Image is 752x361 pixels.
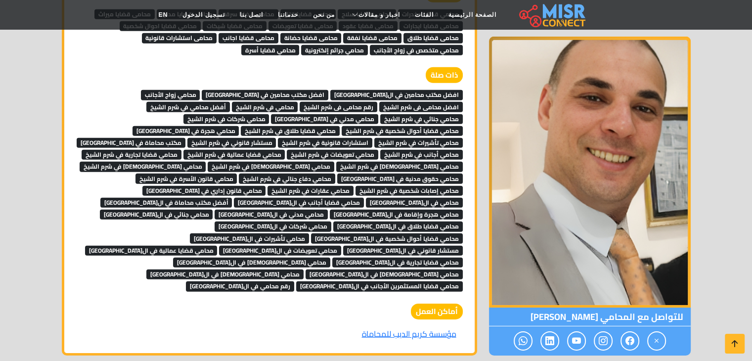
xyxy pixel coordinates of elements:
strong: ذات صلة [426,67,463,84]
span: افضل مكتب محامين في [GEOGRAPHIC_DATA] [202,90,328,100]
span: محامي [DEMOGRAPHIC_DATA] في ال[GEOGRAPHIC_DATA] [306,270,463,279]
span: محامى استشارات قانونية [142,33,217,43]
a: محامي جرائم إلكترونية [301,42,368,57]
span: محامي قضايا عمالية في ال[GEOGRAPHIC_DATA] [85,246,218,256]
a: محامي شركات في شرم الشيخ [183,111,269,126]
span: محامي قانون إداري في [GEOGRAPHIC_DATA] [142,186,266,196]
a: محامي قضايا طلاق في شرم الشيخ [241,123,340,137]
a: محامي جنائي في شرم الشيخ [380,111,463,126]
a: محامى قضايا اجانب [219,30,278,45]
span: محامى قضايا اجانب [219,33,278,43]
a: محامي قضايا أحوال شخصية في ال[GEOGRAPHIC_DATA] [311,230,463,245]
span: محامي جنائي في شرم الشيخ [380,114,463,124]
a: محامى قضايا طلاق [403,30,463,45]
span: محامي في ال[GEOGRAPHIC_DATA] [366,198,463,208]
a: محامي في شرم الشيخ [232,99,298,114]
a: محامي [DEMOGRAPHIC_DATA] في ال[GEOGRAPHIC_DATA] [173,254,330,269]
span: محامي قضايا أحوال شخصية في شرم الشيخ [342,126,463,136]
a: محامى استشارات قانونية [142,30,217,45]
a: محامي تعويضات في ال[GEOGRAPHIC_DATA] [219,242,341,257]
span: محامي حقوق مدنية في [GEOGRAPHIC_DATA] [337,174,463,183]
a: محامي [DEMOGRAPHIC_DATA] في ال[GEOGRAPHIC_DATA] [146,266,304,281]
a: محامى قضايا حضانة [280,30,342,45]
span: استشارات قانونية في شرم الشيخ [278,138,372,148]
span: محامي إصابات شخصية في شرم الشيخ [355,186,463,196]
span: محامى قضايا نفقة [343,33,401,43]
span: افضل محامى فى شرم الشيخ [379,102,463,112]
span: أفضل مكتب محاماة في ال[GEOGRAPHIC_DATA] [100,198,232,208]
a: افضل محامى فى شرم الشيخ [379,99,463,114]
span: محامي هجرة في [GEOGRAPHIC_DATA] [133,126,239,136]
span: رقم محامي في ال[GEOGRAPHIC_DATA] [186,281,294,291]
a: اتصل بنا [232,5,270,24]
span: للتواصل مع المحامي [PERSON_NAME] [489,308,691,326]
span: محامي قضايا أحوال شخصية في ال[GEOGRAPHIC_DATA] [311,233,463,243]
span: محامي قضايا المستثمرين الأجانب في ال[GEOGRAPHIC_DATA] [296,281,463,291]
span: محامي هجرة وإقامة في ال[GEOGRAPHIC_DATA] [330,210,463,220]
a: محامي شركات في ال[GEOGRAPHIC_DATA] [215,218,331,233]
a: محامي دفاع جنائي في شرم الشيخ [239,171,335,185]
span: محامى قضايا طلاق [403,33,463,43]
a: محامي قضايا أسرة [241,42,300,57]
a: رقم محامى فى شرم الشيخ [300,99,377,114]
a: رقم محامي في ال[GEOGRAPHIC_DATA] [186,278,294,293]
span: مكتب محاماة في [GEOGRAPHIC_DATA] [77,138,185,148]
a: مستشار قانوني في ال[GEOGRAPHIC_DATA] [343,242,463,257]
span: محامي قضايا طلاق في شرم الشيخ [241,126,340,136]
img: main.misr_connect [519,2,585,27]
a: محامي قضايا عمالية في شرم الشيخ [183,146,285,161]
span: مستشار قانوني في ال[GEOGRAPHIC_DATA] [343,246,463,256]
a: محامي قضايا المستثمرين الأجانب في ال[GEOGRAPHIC_DATA] [296,278,463,293]
span: رقم محامى فى شرم الشيخ [300,102,377,112]
a: محامي قانون إداري في [GEOGRAPHIC_DATA] [142,182,266,197]
span: أفضل محامي في شرم الشيخ [146,102,230,112]
a: EN [151,5,176,24]
a: محامي في ال[GEOGRAPHIC_DATA] [366,194,463,209]
a: محامي مدني في ال[GEOGRAPHIC_DATA] [215,206,328,221]
a: محامي إصابات شخصية في شرم الشيخ [355,182,463,197]
a: محامي متخصص في زواج الأجانب [370,42,463,57]
span: محامي شركات في شرم الشيخ [183,114,269,124]
a: مؤسسة كريم الديب للمحاماة [355,324,463,343]
span: محامي [DEMOGRAPHIC_DATA] في شرم الشيخ [80,162,206,172]
span: محامي مدني في ال[GEOGRAPHIC_DATA] [215,210,328,220]
span: محامي جنائي في ال[GEOGRAPHIC_DATA] [100,210,213,220]
a: افضل مكتب محامين في [GEOGRAPHIC_DATA] [202,87,328,101]
a: محامي جنائي في ال[GEOGRAPHIC_DATA] [100,206,213,221]
a: محامي قضايا تجارية في ال[GEOGRAPHIC_DATA] [332,254,463,269]
span: محامي شركات في ال[GEOGRAPHIC_DATA] [215,222,331,231]
a: محامي عقارات في شرم الشيخ [267,182,354,197]
strong: أماكن العمل [411,304,463,320]
span: محامي قضايا تجارية في ال[GEOGRAPHIC_DATA] [332,258,463,268]
a: محامي [DEMOGRAPHIC_DATA] في شرم الشيخ [336,158,463,173]
span: محامي تعويضات في شرم الشيخ [287,150,378,160]
span: محامي عقارات في شرم الشيخ [267,186,354,196]
a: محامي قضايا تجارية في شرم الشيخ [82,146,181,161]
a: محامي [DEMOGRAPHIC_DATA] في ال[GEOGRAPHIC_DATA] [306,266,463,281]
a: محامي حقوق مدنية في [GEOGRAPHIC_DATA] [337,171,463,185]
a: اخبار و مقالات [342,5,407,24]
a: محامي [DEMOGRAPHIC_DATA] في شرم الشيخ [80,158,206,173]
a: افضل مكتب محامين في ال[GEOGRAPHIC_DATA] [330,87,463,101]
a: محامي مدني في [GEOGRAPHIC_DATA] [271,111,378,126]
a: محامي قضايا أحوال شخصية في شرم الشيخ [342,123,463,137]
a: محامي أجانب في شرم الشيخ [380,146,463,161]
span: محامي قضايا أجانب في ال[GEOGRAPHIC_DATA] [234,198,364,208]
a: استشارات قانونية في شرم الشيخ [278,135,372,149]
span: محامي أجانب في شرم الشيخ [380,150,463,160]
span: افضل مكتب محامين في ال[GEOGRAPHIC_DATA] [330,90,463,100]
a: أفضل مكتب محاماة في ال[GEOGRAPHIC_DATA] [100,194,232,209]
a: محامي زواج الأجانب [141,87,200,101]
a: محامي تأشيرات في شرم الشيخ [374,135,463,149]
a: مكتب محاماة في [GEOGRAPHIC_DATA] [77,135,185,149]
span: محامي زواج الأجانب [141,90,200,100]
span: محامي دفاع جنائي في شرم الشيخ [239,174,335,183]
span: محامي [DEMOGRAPHIC_DATA] في شرم الشيخ [208,162,334,172]
a: محامي قضايا طلاق في ال[GEOGRAPHIC_DATA] [333,218,463,233]
span: محامي [DEMOGRAPHIC_DATA] في شرم الشيخ [336,162,463,172]
a: محامي قضايا أجانب في ال[GEOGRAPHIC_DATA] [234,194,364,209]
span: اخبار و مقالات [358,10,400,19]
img: المحامي كريم الديب [489,37,691,308]
span: محامي قضايا أسرة [241,45,300,55]
span: محامي متخصص في زواج الأجانب [370,45,463,55]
